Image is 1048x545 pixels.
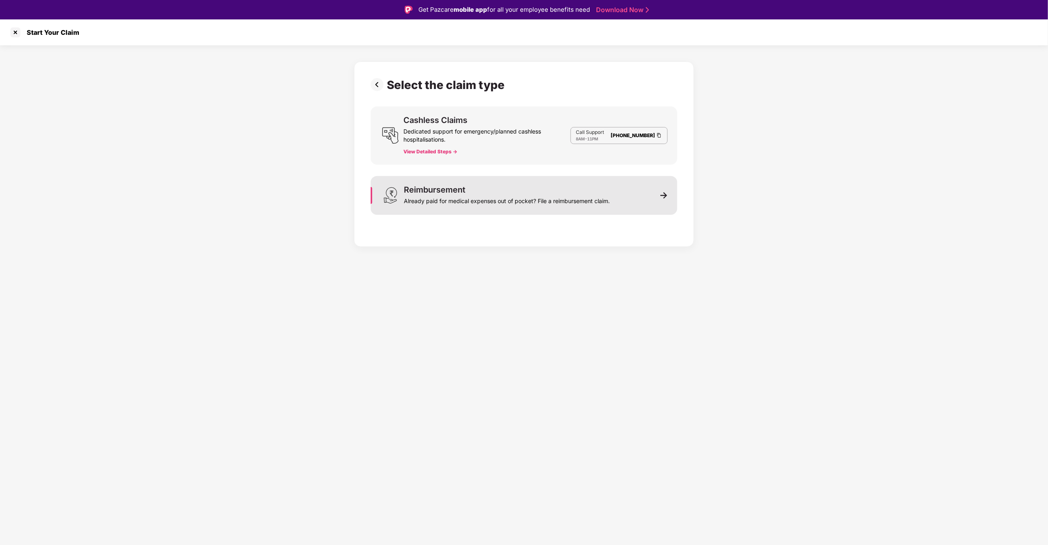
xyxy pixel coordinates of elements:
[660,192,668,199] img: svg+xml;base64,PHN2ZyB3aWR0aD0iMTEiIGhlaWdodD0iMTEiIHZpZXdCb3g9IjAgMCAxMSAxMSIgZmlsbD0ibm9uZSIgeG...
[576,129,604,136] p: Call Support
[611,132,655,138] a: [PHONE_NUMBER]
[404,194,610,205] div: Already paid for medical expenses out of pocket? File a reimbursement claim.
[418,5,590,15] div: Get Pazcare for all your employee benefits need
[596,6,647,14] a: Download Now
[404,116,468,124] div: Cashless Claims
[382,187,399,204] img: svg+xml;base64,PHN2ZyB3aWR0aD0iMjQiIGhlaWdodD0iMzEiIHZpZXdCb3g9IjAgMCAyNCAzMSIgZmlsbD0ibm9uZSIgeG...
[656,132,662,139] img: Clipboard Icon
[587,136,598,141] span: 11PM
[454,6,487,13] strong: mobile app
[404,148,458,155] button: View Detailed Steps ->
[387,78,508,92] div: Select the claim type
[22,28,79,36] div: Start Your Claim
[646,6,649,14] img: Stroke
[576,136,585,141] span: 8AM
[405,6,413,14] img: Logo
[371,78,387,91] img: svg+xml;base64,PHN2ZyBpZD0iUHJldi0zMngzMiIgeG1sbnM9Imh0dHA6Ly93d3cudzMub3JnLzIwMDAvc3ZnIiB3aWR0aD...
[404,186,465,194] div: Reimbursement
[404,124,571,144] div: Dedicated support for emergency/planned cashless hospitalisations.
[576,136,604,142] div: -
[382,127,399,144] img: svg+xml;base64,PHN2ZyB3aWR0aD0iMjQiIGhlaWdodD0iMjUiIHZpZXdCb3g9IjAgMCAyNCAyNSIgZmlsbD0ibm9uZSIgeG...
